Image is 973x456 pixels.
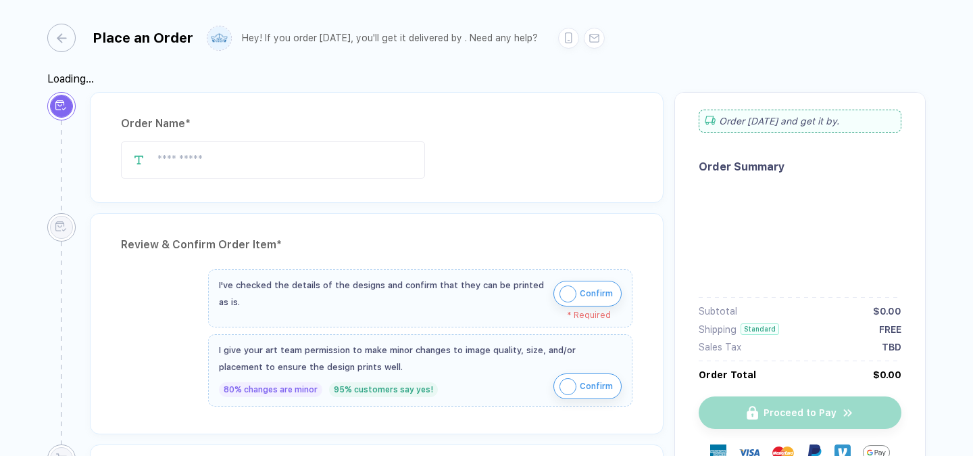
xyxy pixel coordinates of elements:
[93,30,193,46] div: Place an Order
[741,323,779,335] div: Standard
[553,281,622,306] button: iconConfirm
[699,324,737,335] div: Shipping
[580,375,613,397] span: Confirm
[559,378,576,395] img: icon
[580,283,613,304] span: Confirm
[219,342,622,375] div: I give your art team permission to make minor changes to image quality, size, and/or placement to...
[242,32,538,44] div: Hey! If you order [DATE], you'll get it delivered by . Need any help?
[207,26,231,50] img: user profile
[219,277,547,311] div: I've checked the details of the designs and confirm that they can be printed as is.
[699,342,741,352] div: Sales Tax
[882,342,901,352] div: TBD
[699,369,756,380] div: Order Total
[699,306,737,317] div: Subtotal
[699,160,901,173] div: Order Summary
[873,306,901,317] div: $0.00
[219,311,611,320] div: * Required
[699,110,901,133] div: Order [DATE] and get it by .
[121,113,632,135] div: Order Name
[329,382,438,397] div: 95% customers say yes!
[219,382,322,397] div: 80% changes are minor
[121,234,632,256] div: Review & Confirm Order Item
[47,72,926,85] div: Loading...
[873,369,901,380] div: $0.00
[559,286,576,302] img: icon
[879,324,901,335] div: FREE
[553,373,622,399] button: iconConfirm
